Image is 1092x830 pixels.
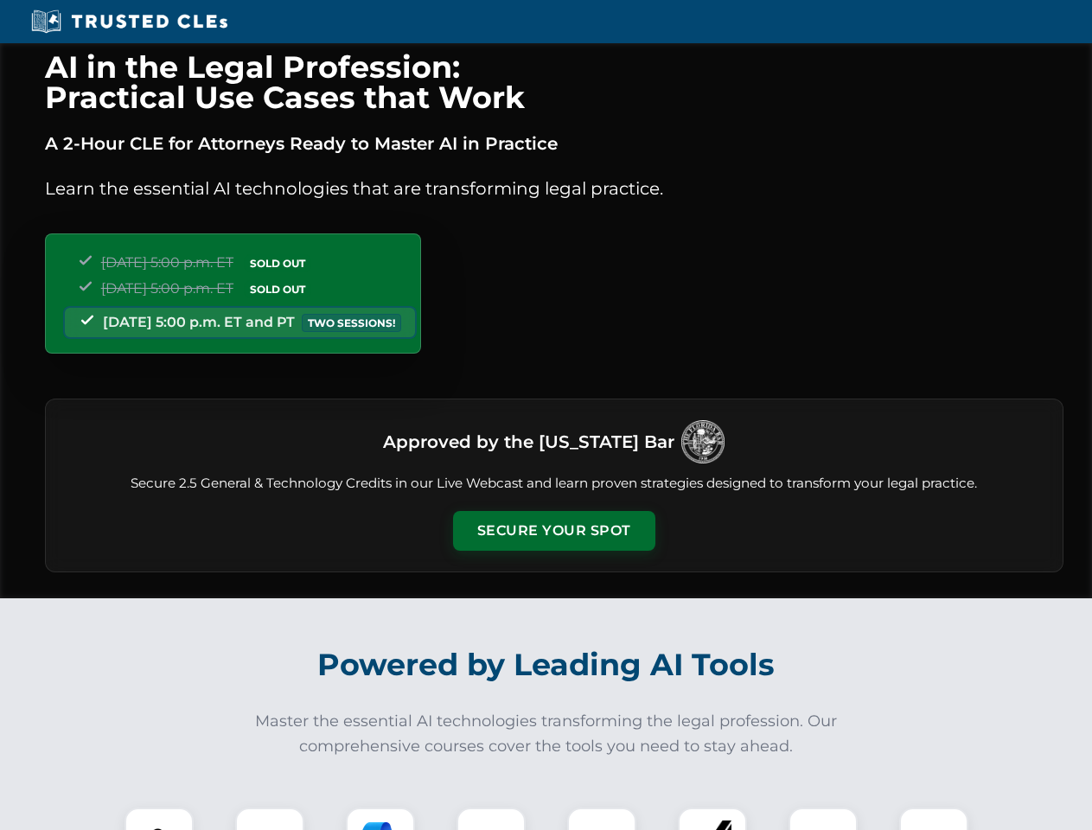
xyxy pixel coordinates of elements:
p: Learn the essential AI technologies that are transforming legal practice. [45,175,1063,202]
h2: Powered by Leading AI Tools [67,635,1025,695]
img: Trusted CLEs [26,9,233,35]
span: SOLD OUT [244,280,311,298]
img: Logo [681,420,725,463]
p: Master the essential AI technologies transforming the legal profession. Our comprehensive courses... [244,709,849,759]
span: [DATE] 5:00 p.m. ET [101,280,233,297]
span: SOLD OUT [244,254,311,272]
span: [DATE] 5:00 p.m. ET [101,254,233,271]
p: A 2-Hour CLE for Attorneys Ready to Master AI in Practice [45,130,1063,157]
p: Secure 2.5 General & Technology Credits in our Live Webcast and learn proven strategies designed ... [67,474,1042,494]
h1: AI in the Legal Profession: Practical Use Cases that Work [45,52,1063,112]
button: Secure Your Spot [453,511,655,551]
h3: Approved by the [US_STATE] Bar [383,426,674,457]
